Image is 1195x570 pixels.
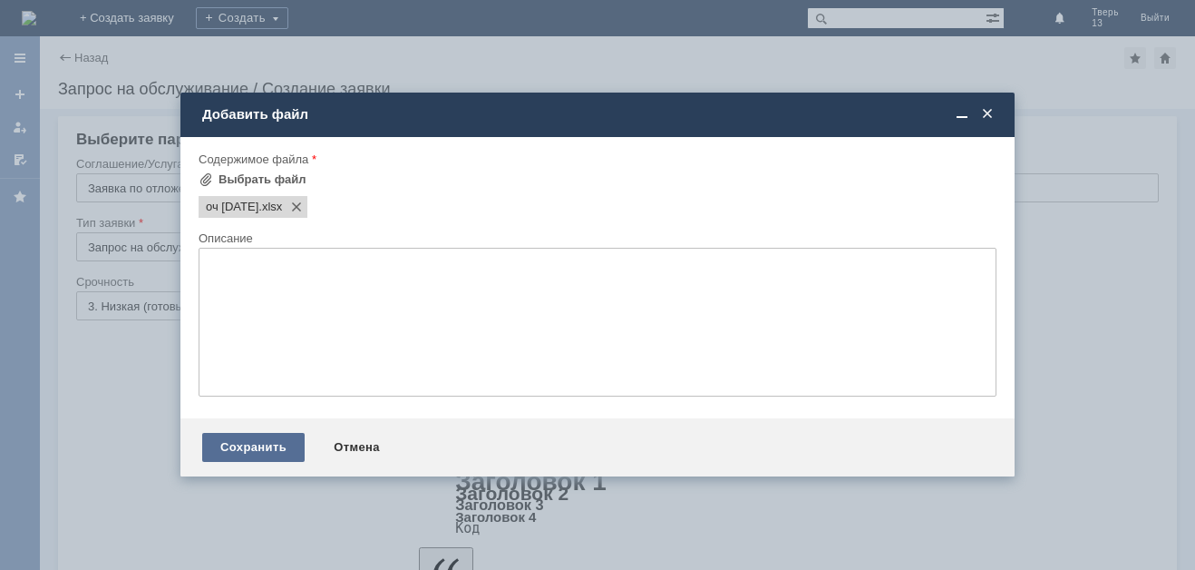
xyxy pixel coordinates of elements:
div: прошу удалить отложенные чеки [7,22,265,36]
div: Добрый вечер [7,7,265,22]
span: Закрыть [978,106,996,123]
span: оч 23.09.25.xlsx [258,200,282,214]
div: Выбрать файл [219,172,306,187]
div: Содержимое файла [199,153,993,165]
span: Свернуть (Ctrl + M) [953,106,971,123]
span: оч 23.09.25.xlsx [206,200,258,214]
div: Добавить файл [202,106,996,123]
div: Описание [199,232,993,244]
